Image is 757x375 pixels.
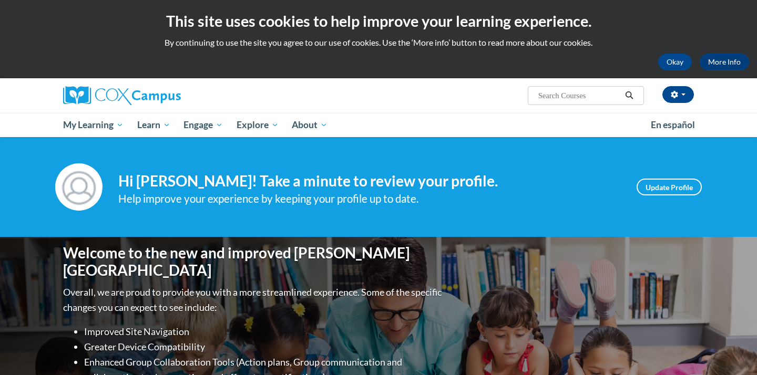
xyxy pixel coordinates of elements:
[56,113,130,137] a: My Learning
[84,339,444,355] li: Greater Device Compatibility
[662,86,694,103] button: Account Settings
[700,54,749,70] a: More Info
[621,89,637,102] button: Search
[47,113,710,137] div: Main menu
[230,113,285,137] a: Explore
[63,86,181,105] img: Cox Campus
[637,179,702,195] a: Update Profile
[651,119,695,130] span: En español
[63,285,444,315] p: Overall, we are proud to provide you with a more streamlined experience. Some of the specific cha...
[63,244,444,279] h1: Welcome to the new and improved [PERSON_NAME][GEOGRAPHIC_DATA]
[84,324,444,339] li: Improved Site Navigation
[63,86,263,105] a: Cox Campus
[63,119,124,131] span: My Learning
[8,11,749,32] h2: This site uses cookies to help improve your learning experience.
[130,113,177,137] a: Learn
[177,113,230,137] a: Engage
[137,119,170,131] span: Learn
[118,172,621,190] h4: Hi [PERSON_NAME]! Take a minute to review your profile.
[118,190,621,207] div: Help improve your experience by keeping your profile up to date.
[644,114,702,136] a: En español
[237,119,279,131] span: Explore
[183,119,223,131] span: Engage
[285,113,335,137] a: About
[658,54,692,70] button: Okay
[8,37,749,48] p: By continuing to use the site you agree to our use of cookies. Use the ‘More info’ button to read...
[55,163,103,211] img: Profile Image
[537,89,621,102] input: Search Courses
[715,333,749,367] iframe: Button to launch messaging window
[292,119,328,131] span: About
